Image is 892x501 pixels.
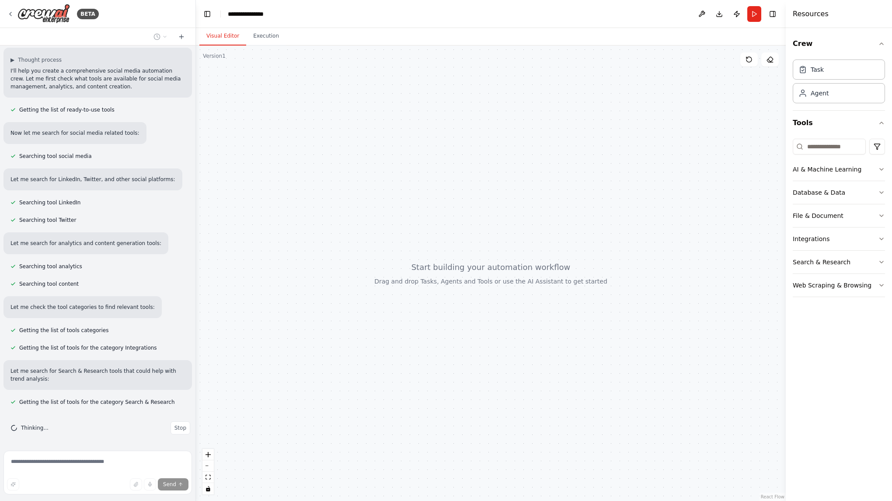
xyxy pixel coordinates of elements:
div: Search & Research [793,258,850,266]
button: Web Scraping & Browsing [793,274,885,297]
div: Agent [811,89,829,98]
button: AI & Machine Learning [793,158,885,181]
button: Database & Data [793,181,885,204]
button: toggle interactivity [202,483,214,494]
span: Searching tool content [19,280,79,287]
p: Let me search for LinkedIn, Twitter, and other social platforms: [10,175,175,183]
button: Execution [246,27,286,46]
span: Searching tool social media [19,153,92,160]
button: Switch to previous chat [150,32,171,42]
p: Let me check the tool categories to find relevant tools: [10,303,155,311]
p: Now let me search for social media related tools: [10,129,139,137]
div: Version 1 [203,53,226,60]
span: ▶ [10,56,14,63]
div: Web Scraping & Browsing [793,281,871,290]
span: Getting the list of tools for the category Integrations [19,344,157,351]
span: Searching tool analytics [19,263,82,270]
button: Start a new chat [174,32,188,42]
span: Searching tool Twitter [19,217,76,224]
div: React Flow controls [202,449,214,494]
span: Getting the list of ready-to-use tools [19,106,115,113]
p: I'll help you create a comprehensive social media automation crew. Let me first check what tools ... [10,67,185,91]
div: Crew [793,56,885,110]
button: Hide left sidebar [201,8,213,20]
p: Let me search for Search & Research tools that could help with trend analysis: [10,367,185,383]
button: Send [158,478,188,490]
img: Logo [17,4,70,24]
div: BETA [77,9,99,19]
p: Let me search for analytics and content generation tools: [10,239,161,247]
button: Hide right sidebar [767,8,779,20]
button: Click to speak your automation idea [144,478,156,490]
button: Visual Editor [199,27,246,46]
span: Thought process [18,56,62,63]
nav: breadcrumb [228,10,271,18]
button: File & Document [793,204,885,227]
button: Crew [793,32,885,56]
button: zoom out [202,460,214,472]
span: Getting the list of tools categories [19,327,108,334]
span: Send [163,481,176,488]
button: Integrations [793,228,885,250]
span: Thinking... [21,424,49,431]
button: Upload files [130,478,142,490]
div: Tools [793,135,885,304]
span: Stop [174,424,186,431]
button: ▶Thought process [10,56,62,63]
button: Improve this prompt [7,478,19,490]
div: Integrations [793,235,829,243]
button: Tools [793,111,885,135]
button: zoom in [202,449,214,460]
a: React Flow attribution [761,494,784,499]
div: AI & Machine Learning [793,165,861,174]
span: Searching tool LinkedIn [19,199,80,206]
div: Task [811,65,824,74]
button: Search & Research [793,251,885,273]
h4: Resources [793,9,829,19]
div: Database & Data [793,188,845,197]
div: File & Document [793,211,843,220]
button: Stop [171,421,190,434]
span: Getting the list of tools for the category Search & Research [19,399,175,406]
button: fit view [202,472,214,483]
